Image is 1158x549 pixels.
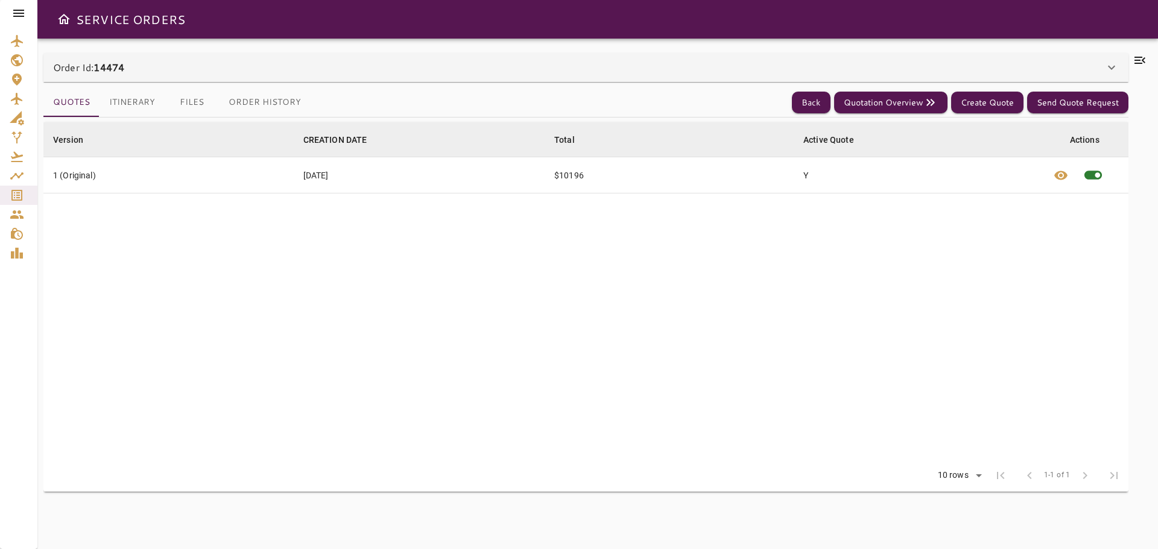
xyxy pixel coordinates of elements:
[53,133,99,147] span: Version
[53,60,124,75] p: Order Id:
[1046,157,1075,193] button: View quote details
[93,60,124,74] b: 14474
[43,88,100,117] button: Quotes
[52,7,76,31] button: Open drawer
[53,133,83,147] div: Version
[935,470,972,480] div: 10 rows
[803,133,854,147] div: Active Quote
[76,10,185,29] h6: SERVICE ORDERS
[294,157,545,193] td: [DATE]
[303,133,367,147] div: CREATION DATE
[43,88,311,117] div: basic tabs example
[1054,168,1068,183] span: visibility
[1071,461,1099,490] span: Next Page
[951,92,1024,114] button: Create Quote
[43,157,294,193] td: 1 (Original)
[554,133,575,147] div: Total
[545,157,794,193] td: $10196
[792,92,831,114] button: Back
[1027,92,1128,114] button: Send Quote Request
[1099,461,1128,490] span: Last Page
[219,88,311,117] button: Order History
[1015,461,1044,490] span: Previous Page
[834,92,948,114] button: Quotation Overview
[1044,469,1071,482] span: 1-1 of 1
[794,157,1043,193] td: Y
[986,461,1015,490] span: First Page
[43,53,1128,82] div: Order Id:14474
[303,133,383,147] span: CREATION DATE
[165,88,219,117] button: Files
[930,466,986,485] div: 10 rows
[803,133,870,147] span: Active Quote
[1075,157,1111,193] span: This quote is already active
[100,88,165,117] button: Itinerary
[554,133,590,147] span: Total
